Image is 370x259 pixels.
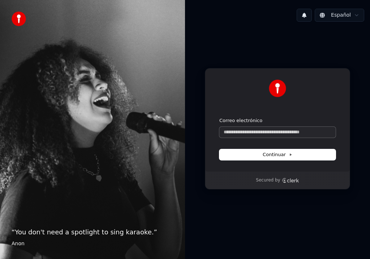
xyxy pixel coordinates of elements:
button: Continuar [219,149,336,160]
p: Secured by [256,177,280,183]
img: Youka [269,80,286,97]
footer: Anon [12,240,173,247]
img: youka [12,12,26,26]
a: Clerk logo [282,178,299,183]
span: Continuar [263,151,292,158]
label: Correo electrónico [219,117,262,124]
p: “ You don't need a spotlight to sing karaoke. ” [12,227,173,237]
